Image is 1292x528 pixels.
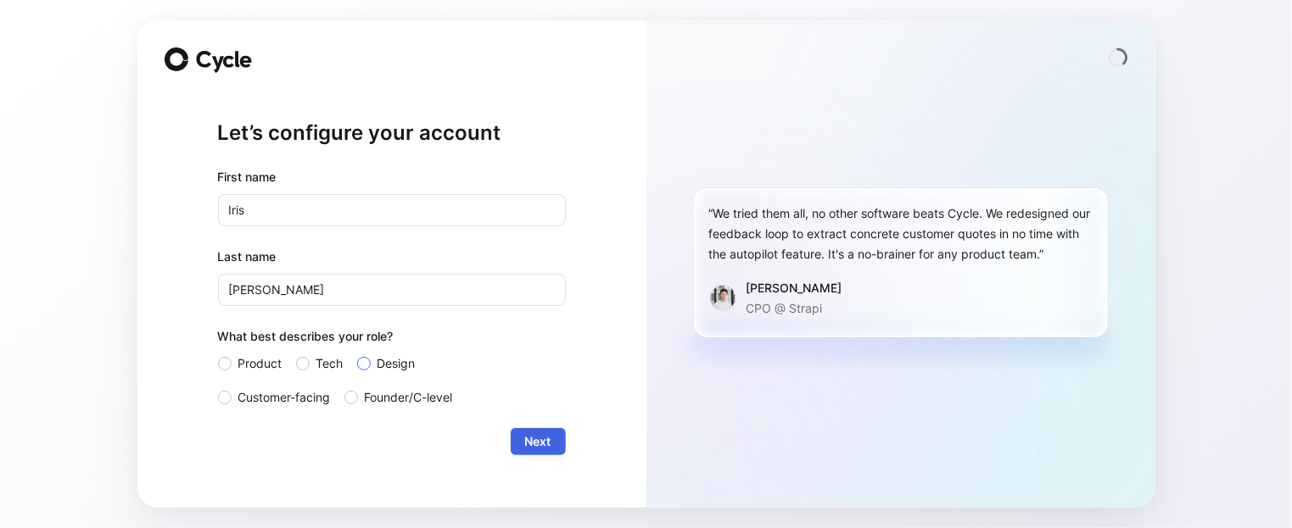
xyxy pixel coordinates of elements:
label: Last name [218,247,566,267]
span: Tech [316,353,344,374]
button: Next [511,428,566,455]
span: Next [525,431,551,452]
span: Design [378,353,416,374]
div: First name [218,167,566,187]
div: “We tried them all, no other software beats Cycle. We redesigned our feedback loop to extract con... [709,203,1093,264]
span: Founder/C-level [365,387,453,408]
div: What best describes your role? [218,326,566,353]
h1: Let’s configure your account [218,119,566,147]
p: CPO @ Strapi [747,298,842,319]
input: John [218,194,566,226]
input: Doe [218,274,566,306]
div: [PERSON_NAME] [747,278,842,298]
span: Product [238,353,282,374]
span: Customer-facing [238,387,331,408]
